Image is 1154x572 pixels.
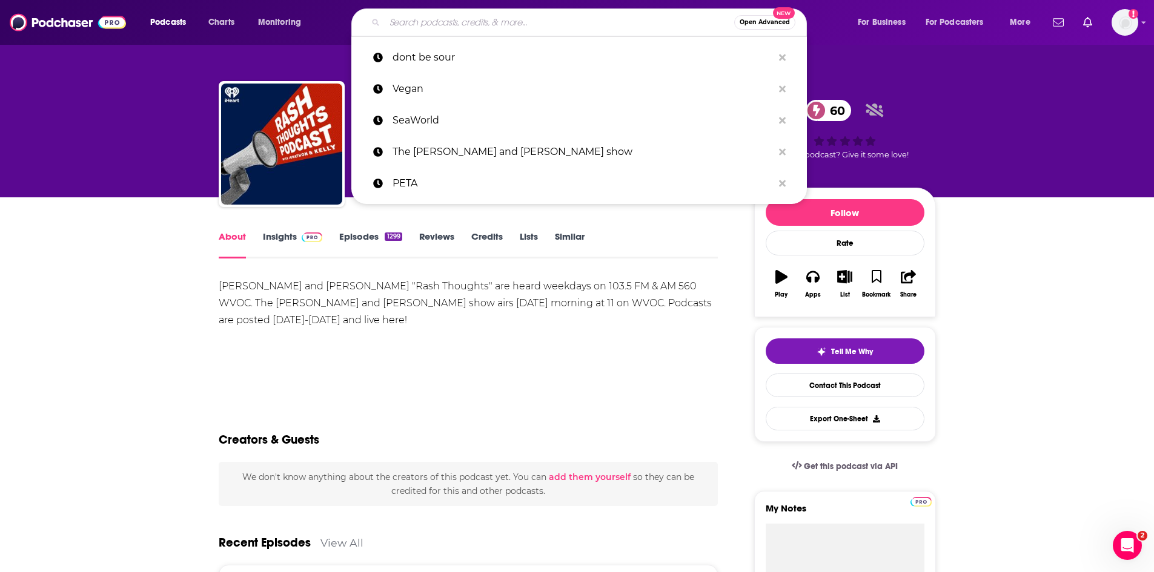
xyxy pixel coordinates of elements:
p: SeaWorld [393,105,773,136]
a: Contact This Podcast [766,373,924,397]
span: For Podcasters [926,14,984,31]
a: Credits [471,231,503,258]
img: Podchaser - Follow, Share and Rate Podcasts [10,11,126,34]
p: dont be sour [393,42,773,73]
button: Share [892,262,924,306]
div: Search podcasts, credits, & more... [363,8,818,36]
p: Vegan [393,73,773,105]
div: Play [775,291,788,298]
button: Follow [766,199,924,226]
button: Open AdvancedNew [734,15,795,30]
img: Podchaser Pro [910,497,932,507]
a: Get this podcast via API [782,452,908,481]
iframe: Intercom live chat [1113,531,1142,560]
span: Charts [208,14,234,31]
span: Tell Me Why [831,347,873,357]
button: Show profile menu [1112,9,1138,36]
svg: Add a profile image [1129,9,1138,19]
a: Reviews [419,231,454,258]
span: 2 [1138,531,1147,541]
a: Pro website [910,495,932,507]
div: [PERSON_NAME] and [PERSON_NAME] "Rash Thoughts" are heard weekdays on 103.5 FM & AM 560 WVOC. The... [219,278,718,329]
button: open menu [1001,13,1046,32]
a: View All [320,536,363,549]
span: Podcasts [150,14,186,31]
button: open menu [918,13,1001,32]
label: My Notes [766,502,924,524]
button: Play [766,262,797,306]
div: 60Good podcast? Give it some love! [754,92,936,167]
a: Lists [520,231,538,258]
a: Episodes1299 [339,231,402,258]
button: open menu [250,13,317,32]
span: Open Advanced [740,19,790,25]
div: List [840,291,850,298]
a: Similar [555,231,585,258]
a: About [219,231,246,258]
h2: Creators & Guests [219,432,319,447]
span: Logged in as WesBurdett [1112,9,1138,36]
button: open menu [849,13,921,32]
div: 1299 [385,232,402,241]
a: Show notifications dropdown [1078,12,1097,33]
button: open menu [142,13,202,32]
div: Rate [766,231,924,255]
img: Rash Radio Podcast [221,84,342,205]
img: tell me why sparkle [817,347,826,357]
a: Vegan [351,73,807,105]
a: Show notifications dropdown [1048,12,1069,33]
button: add them yourself [549,472,631,482]
button: Apps [797,262,829,306]
img: Podchaser Pro [302,232,323,242]
span: New [773,7,795,19]
img: User Profile [1112,9,1138,36]
a: PETA [351,168,807,199]
div: Share [900,291,917,298]
div: Bookmark [862,291,890,298]
span: Get this podcast via API [804,461,898,472]
button: List [829,262,860,306]
span: For Business [858,14,906,31]
a: SeaWorld [351,105,807,136]
div: Apps [805,291,821,298]
span: 60 [818,100,851,121]
a: Recent Episodes [219,535,311,550]
a: dont be sour [351,42,807,73]
span: Good podcast? Give it some love! [781,150,909,159]
a: 60 [806,100,851,121]
a: InsightsPodchaser Pro [263,231,323,258]
button: tell me why sparkleTell Me Why [766,338,924,364]
a: The [PERSON_NAME] and [PERSON_NAME] show [351,136,807,168]
p: The Jonathon and Kelly show [393,136,773,168]
input: Search podcasts, credits, & more... [385,13,734,32]
span: More [1010,14,1030,31]
button: Export One-Sheet [766,407,924,430]
p: PETA [393,168,773,199]
span: Monitoring [258,14,301,31]
button: Bookmark [861,262,892,306]
span: We don't know anything about the creators of this podcast yet . You can so they can be credited f... [242,472,694,496]
a: Charts [201,13,242,32]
